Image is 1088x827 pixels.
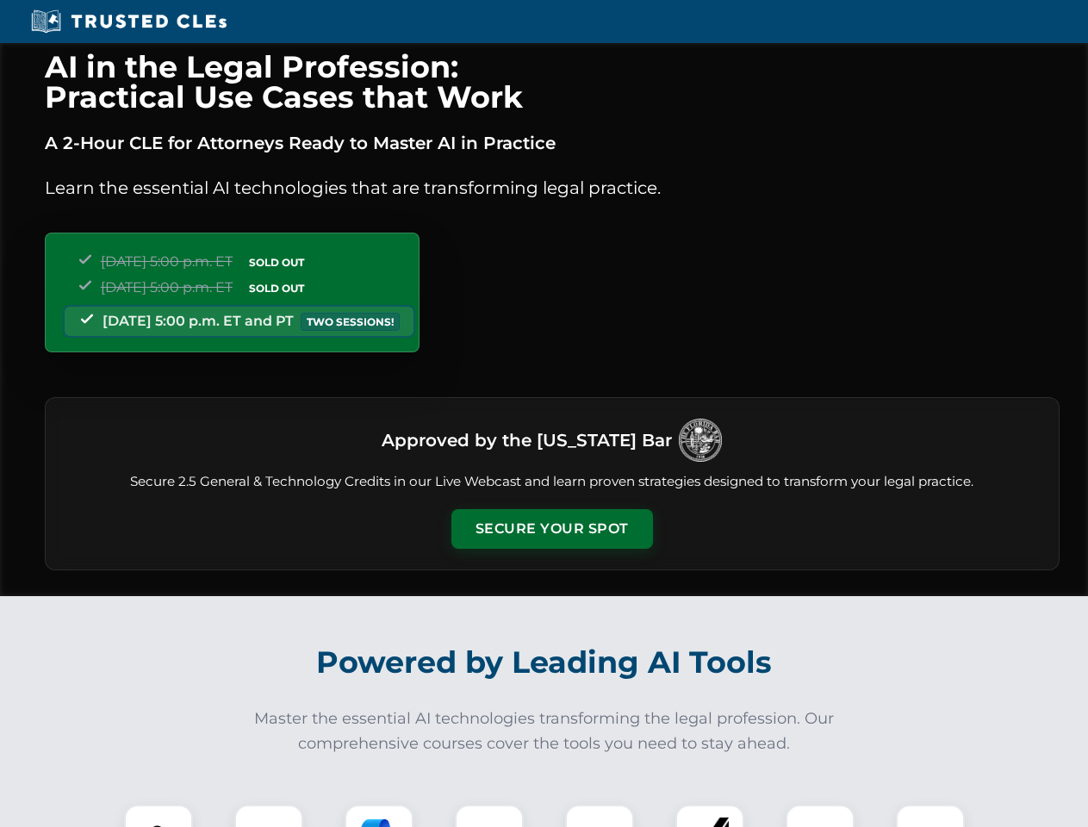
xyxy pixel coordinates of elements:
p: Learn the essential AI technologies that are transforming legal practice. [45,174,1060,202]
img: Trusted CLEs [26,9,232,34]
span: [DATE] 5:00 p.m. ET [101,279,233,295]
p: Secure 2.5 General & Technology Credits in our Live Webcast and learn proven strategies designed ... [66,472,1038,492]
button: Secure Your Spot [451,509,653,549]
span: SOLD OUT [243,279,310,297]
p: A 2-Hour CLE for Attorneys Ready to Master AI in Practice [45,129,1060,157]
span: SOLD OUT [243,253,310,271]
span: [DATE] 5:00 p.m. ET [101,253,233,270]
h3: Approved by the [US_STATE] Bar [382,425,672,456]
img: Logo [679,419,722,462]
h2: Powered by Leading AI Tools [67,632,1022,693]
h1: AI in the Legal Profession: Practical Use Cases that Work [45,52,1060,112]
p: Master the essential AI technologies transforming the legal profession. Our comprehensive courses... [243,706,846,756]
